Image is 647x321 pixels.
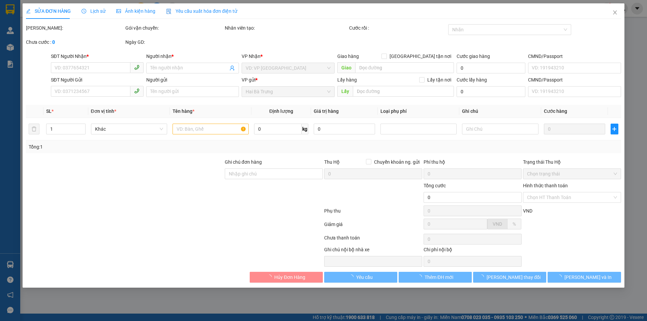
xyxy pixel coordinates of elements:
[95,124,163,134] span: Khác
[242,76,335,84] div: VP gửi
[424,183,446,188] span: Tổng cước
[457,63,525,73] input: Cước giao hàng
[82,8,105,14] span: Lịch sử
[399,272,472,283] button: Thêm ĐH mới
[125,38,223,46] div: Ngày GD:
[324,246,422,256] div: Ghi chú nội bộ nhà xe
[146,76,239,84] div: Người gửi
[324,159,340,165] span: Thu Hộ
[528,53,621,60] div: CMND/Passport
[173,124,249,134] input: VD: Bàn, Ghế
[323,207,423,219] div: Phụ thu
[425,274,453,281] span: Thêm ĐH mới
[487,274,541,281] span: [PERSON_NAME] thay đổi
[337,86,353,97] span: Lấy
[26,8,71,14] span: SỬA ĐƠN HÀNG
[457,77,487,83] label: Cước lấy hàng
[349,24,447,32] div: Cước rồi :
[425,76,454,84] span: Lấy tận nơi
[302,124,308,134] span: kg
[225,24,348,32] div: Nhân viên tạo:
[82,9,86,13] span: clock-circle
[267,275,274,279] span: loading
[51,53,144,60] div: SĐT Người Nhận
[91,108,116,114] span: Đơn vị tính
[424,246,522,256] div: Chi phí nội bộ
[230,65,235,71] span: user-add
[473,272,546,283] button: [PERSON_NAME] thay đổi
[417,275,425,279] span: loading
[324,272,397,283] button: Yêu cầu
[349,275,356,279] span: loading
[544,108,567,114] span: Cước hàng
[523,183,568,188] label: Hình thức thanh toán
[457,86,525,97] input: Cước lấy hàng
[146,53,239,60] div: Người nhận
[269,108,293,114] span: Định lượng
[225,168,323,179] input: Ghi chú đơn hàng
[173,108,194,114] span: Tên hàng
[51,76,144,84] div: SĐT Người Gửi
[564,274,612,281] span: [PERSON_NAME] và In
[166,8,237,14] span: Yêu cầu xuất hóa đơn điện tử
[424,158,522,168] div: Phí thu hộ
[337,77,357,83] span: Lấy hàng
[557,275,564,279] span: loading
[355,62,454,73] input: Dọc đường
[26,38,124,46] div: Chưa cước :
[29,143,250,151] div: Tổng: 1
[353,86,454,97] input: Dọc đường
[274,274,305,281] span: Hủy Đơn Hàng
[134,65,140,70] span: phone
[250,272,323,283] button: Hủy Đơn Hàng
[166,9,172,14] img: icon
[314,108,339,114] span: Giá trị hàng
[116,8,155,14] span: Ảnh kiện hàng
[513,221,516,227] span: %
[462,124,538,134] input: Ghi Chú
[323,234,423,246] div: Chưa thanh toán
[528,76,621,84] div: CMND/Passport
[378,105,459,118] th: Loại phụ phí
[606,3,624,22] button: Close
[460,105,541,118] th: Ghi chú
[387,53,454,60] span: [GEOGRAPHIC_DATA] tận nơi
[52,39,55,45] b: 0
[611,124,618,134] button: plus
[457,54,490,59] label: Cước giao hàng
[225,159,262,165] label: Ghi chú đơn hàng
[29,124,39,134] button: delete
[47,108,52,114] span: SL
[612,10,618,15] span: close
[242,54,261,59] span: VP Nhận
[26,24,124,32] div: [PERSON_NAME]:
[246,87,331,97] span: Hai Bà Trưng
[523,208,532,214] span: VND
[116,9,121,13] span: picture
[611,126,618,132] span: plus
[493,221,502,227] span: VND
[356,274,373,281] span: Yêu cầu
[337,54,359,59] span: Giao hàng
[544,124,605,134] input: 0
[548,272,621,283] button: [PERSON_NAME] và In
[523,158,621,166] div: Trạng thái Thu Hộ
[26,9,31,13] span: edit
[527,169,617,179] span: Chọn trạng thái
[479,275,487,279] span: loading
[134,88,140,94] span: phone
[337,62,355,73] span: Giao
[371,158,422,166] span: Chuyển khoản ng. gửi
[125,24,223,32] div: Gói vận chuyển:
[323,221,423,232] div: Giảm giá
